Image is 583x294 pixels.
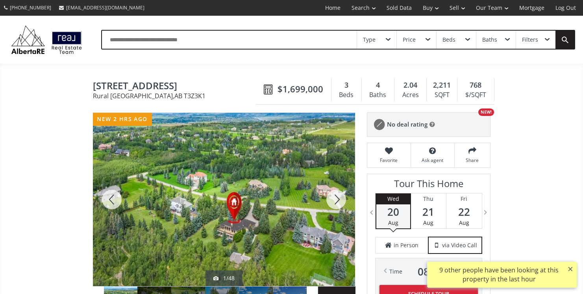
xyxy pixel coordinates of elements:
div: Filters [522,37,538,42]
div: new 2 hrs ago [93,113,152,126]
div: 30 Springland Manor Drive Rural Rocky View County, AB T3Z3K1 - Photo 1 of 48 [93,113,355,286]
span: Aug [423,219,433,226]
span: via Video Call [442,241,477,249]
div: Acres [398,89,422,101]
div: 4 [366,80,390,90]
img: Logo [8,24,85,56]
h3: Tour This Home [375,178,482,193]
span: $1,699,000 [278,83,323,95]
div: Baths [482,37,497,42]
div: 9 other people have been looking at this property in the last hour [431,266,567,284]
img: rating icon [371,117,387,132]
div: NEW! [478,108,494,116]
a: [EMAIL_ADDRESS][DOMAIN_NAME] [55,0,148,15]
span: No deal rating [387,120,428,129]
div: $/SQFT [461,89,490,101]
div: Type [363,37,376,42]
div: Thu [411,193,446,204]
div: Baths [366,89,390,101]
div: Time AM [389,266,468,277]
div: 1/48 [213,274,235,282]
span: [PHONE_NUMBER] [10,4,51,11]
span: 20 [376,206,410,217]
div: Beds [442,37,455,42]
div: Beds [335,89,357,101]
div: Price [403,37,416,42]
div: Fri [446,193,482,204]
span: [EMAIL_ADDRESS][DOMAIN_NAME] [66,4,144,11]
span: Favorite [371,157,407,164]
span: Aug [388,219,398,226]
span: Ask agent [415,157,450,164]
button: × [564,262,577,276]
div: Wed [376,193,410,204]
div: 3 [335,80,357,90]
span: 30 Springland Manor Drive [93,81,260,93]
span: Aug [459,219,469,226]
span: Share [459,157,486,164]
span: in Person [394,241,418,249]
span: 08 : 00 [418,266,444,277]
div: 768 [461,80,490,90]
div: 2.04 [398,80,422,90]
span: 21 [411,206,446,217]
span: 2,211 [433,80,451,90]
span: 22 [446,206,482,217]
div: SQFT [431,89,453,101]
span: Rural [GEOGRAPHIC_DATA] , AB T3Z3K1 [93,93,260,99]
